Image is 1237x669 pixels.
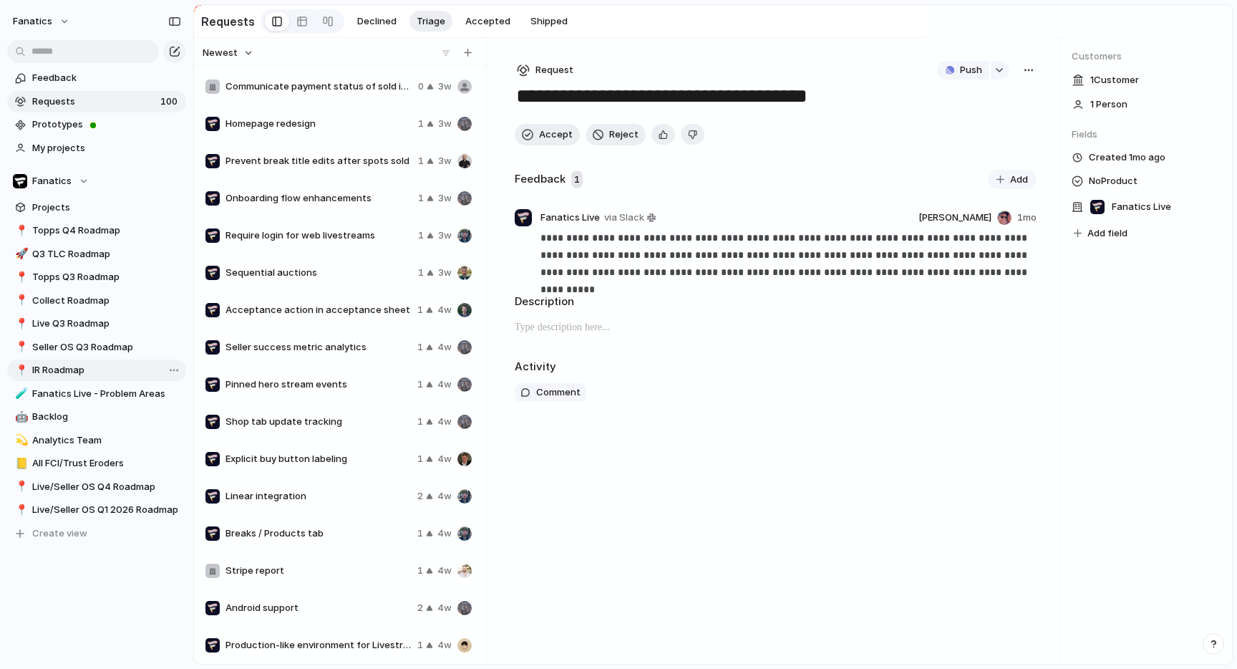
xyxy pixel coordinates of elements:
span: Live/Seller OS Q4 Roadmap [32,480,181,494]
a: via Slack [601,209,659,226]
button: 📍 [13,294,27,308]
span: 1 Person [1090,97,1127,112]
span: via Slack [604,211,644,225]
span: Collect Roadmap [32,294,181,308]
span: 1 [417,340,423,355]
div: 🤖Backlog [7,406,186,428]
span: Onboarding flow enhancements [225,191,412,206]
span: 1 [417,526,423,541]
span: 4w [437,564,452,578]
button: Request [515,61,576,80]
span: Create view [32,526,87,541]
span: Requests [32,95,156,109]
span: 4w [437,340,452,355]
a: Prototypes [7,114,186,135]
a: 🚀Q3 TLC Roadmap [7,244,186,265]
span: All FCI/Trust Eroders [32,456,181,471]
span: 2 [417,489,423,504]
a: 💫Analytics Team [7,430,186,451]
span: Accepted [465,14,510,29]
a: Projects [7,197,186,218]
button: Fanatics [7,170,186,192]
span: My projects [32,141,181,155]
span: Seller success metric analytics [225,340,412,355]
button: 🤖 [13,410,27,424]
a: 📍IR Roadmap [7,360,186,381]
span: IR Roadmap [32,363,181,377]
a: 📍Topps Q4 Roadmap [7,220,186,241]
div: 📍Live/Seller OS Q1 2026 Roadmap [7,499,186,521]
span: Newest [203,46,238,60]
span: 1 [417,638,423,653]
div: 🤖 [15,409,25,425]
a: 📍Topps Q3 Roadmap [7,266,186,288]
span: Seller OS Q3 Roadmap [32,340,181,355]
span: Topps Q4 Roadmap [32,223,181,238]
button: 🚀 [13,247,27,261]
span: Stripe report [225,564,412,578]
div: 📒 [15,456,25,472]
span: 1 [418,266,424,280]
a: 📍Collect Roadmap [7,290,186,312]
span: Backlog [32,410,181,424]
span: Acceptance action in acceptance sheet [225,303,412,317]
a: My projects [7,138,186,159]
div: 📍 [15,502,25,519]
span: 3w [438,80,452,94]
span: Sequential auctions [225,266,412,280]
a: 📍Seller OS Q3 Roadmap [7,337,186,358]
span: Feedback [32,71,181,85]
span: Fanatics Live [540,211,600,225]
span: Live Q3 Roadmap [32,317,181,331]
button: Add field [1072,224,1130,243]
span: 3w [438,117,452,131]
span: 100 [160,95,180,109]
div: 📍 [15,362,25,379]
div: 📍 [15,339,25,355]
button: 📍 [13,223,27,238]
a: Requests100 [7,91,186,112]
span: Prototypes [32,117,181,132]
span: 1 [417,452,423,466]
h2: Description [515,294,1037,310]
span: Created 1mo ago [1089,150,1165,165]
button: 💫 [13,433,27,448]
span: Analytics Team [32,433,181,448]
span: Shipped [530,14,568,29]
span: Homepage redesign [225,117,412,131]
button: 🧪 [13,387,27,401]
span: Explicit buy button labeling [225,452,412,466]
button: Triage [409,11,452,32]
span: 1 [418,228,424,243]
span: 3w [438,191,452,206]
span: Reject [609,127,639,142]
button: 📍 [13,480,27,494]
span: 1 [417,377,423,392]
button: Newest [200,44,256,62]
div: 📍 [15,269,25,286]
span: Fanatics [32,174,72,188]
button: Reject [586,124,646,145]
span: 3w [438,154,452,168]
span: 1mo [1017,211,1037,225]
div: 📍 [15,292,25,309]
button: Shipped [523,11,575,32]
button: Add [988,170,1037,190]
span: 4w [437,452,452,466]
span: No Product [1089,173,1137,190]
span: Topps Q3 Roadmap [32,270,181,284]
span: 4w [437,526,452,541]
span: Comment [536,385,581,400]
span: 2 [417,601,423,615]
h2: Activity [515,359,556,375]
button: 📍 [13,363,27,377]
button: Accept [515,124,580,145]
div: 🚀 [15,246,25,262]
button: 📍 [13,270,27,284]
